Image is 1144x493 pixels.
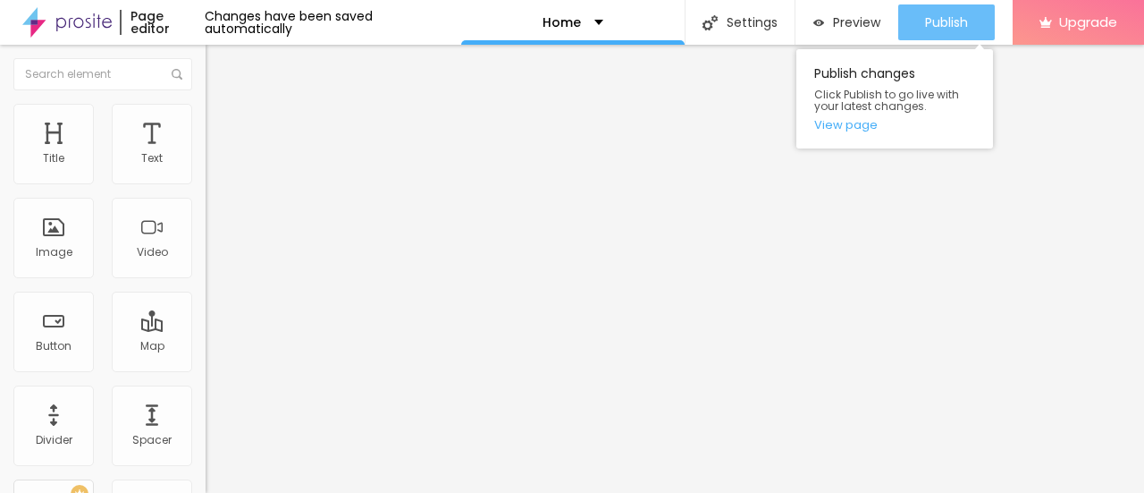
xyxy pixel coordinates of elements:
span: Click Publish to go live with your latest changes. [814,89,975,112]
span: Publish [925,15,968,30]
div: Map [140,340,164,353]
div: Divider [36,434,72,446]
div: Spacer [132,434,172,446]
div: Title [43,152,64,165]
img: view-1.svg [813,15,824,30]
div: Page editor [120,10,206,35]
div: Button [36,340,71,353]
span: Preview [833,15,880,30]
div: Changes have been saved automatically [205,10,460,35]
div: Image [36,246,72,259]
a: View page [814,119,975,131]
div: Publish changes [796,49,993,149]
div: Video [137,246,168,259]
div: Text [141,152,163,165]
iframe: Editor [206,45,1144,493]
button: Publish [898,4,995,40]
img: Icone [172,69,182,80]
p: Home [543,16,581,29]
img: Icone [702,15,718,30]
input: Search element [13,58,192,90]
button: Preview [795,4,898,40]
span: Upgrade [1059,14,1117,30]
